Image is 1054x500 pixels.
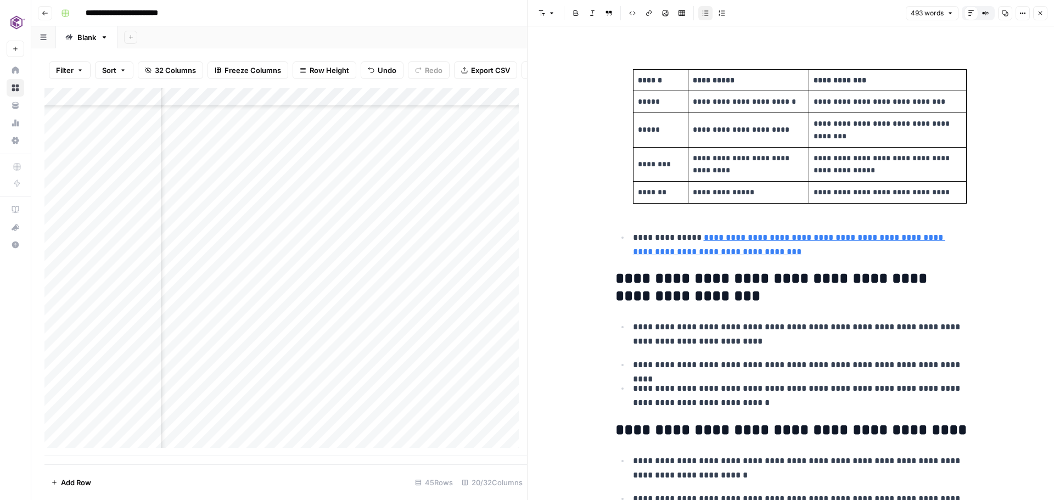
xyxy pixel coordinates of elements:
button: Row Height [293,61,356,79]
button: Redo [408,61,450,79]
span: Add Row [61,477,91,488]
div: 20/32 Columns [457,474,527,491]
div: 45 Rows [411,474,457,491]
a: Blank [56,26,117,48]
button: 32 Columns [138,61,203,79]
a: AirOps Academy [7,201,24,218]
span: 32 Columns [155,65,196,76]
a: Settings [7,132,24,149]
button: Add Row [44,474,98,491]
button: Help + Support [7,236,24,254]
button: 493 words [906,6,958,20]
span: Redo [425,65,442,76]
button: Filter [49,61,91,79]
button: Sort [95,61,133,79]
button: Freeze Columns [208,61,288,79]
div: Blank [77,32,96,43]
a: Your Data [7,97,24,114]
button: Workspace: Commvault [7,9,24,36]
span: Filter [56,65,74,76]
span: Undo [378,65,396,76]
button: Export CSV [454,61,517,79]
img: Commvault Logo [7,13,26,32]
button: What's new? [7,218,24,236]
span: 493 words [911,8,944,18]
a: Usage [7,114,24,132]
a: Browse [7,79,24,97]
span: Sort [102,65,116,76]
button: Undo [361,61,403,79]
span: Export CSV [471,65,510,76]
span: Row Height [310,65,349,76]
span: Freeze Columns [225,65,281,76]
a: Home [7,61,24,79]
